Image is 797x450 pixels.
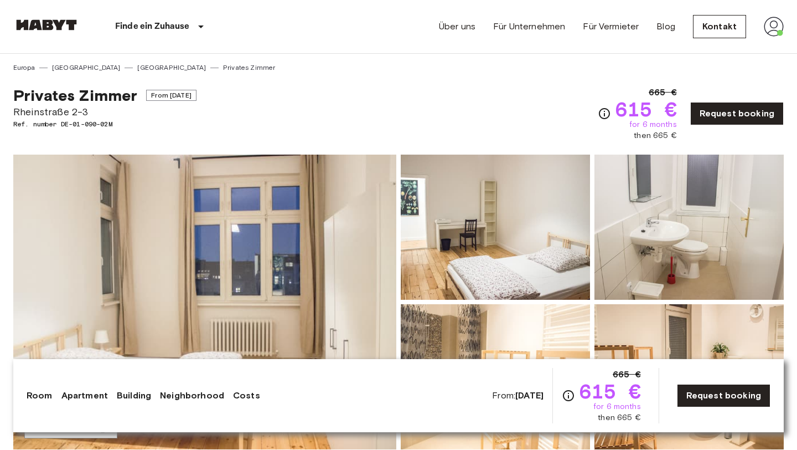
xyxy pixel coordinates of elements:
[160,389,224,402] a: Neighborhood
[693,15,746,38] a: Kontakt
[493,20,565,33] a: Für Unternehmen
[649,86,677,99] span: 665 €
[439,20,475,33] a: Über uns
[690,102,784,125] a: Request booking
[223,63,275,73] a: Privates Zimmer
[598,412,641,423] span: then 665 €
[579,381,641,401] span: 615 €
[677,384,770,407] a: Request booking
[401,155,590,300] img: Picture of unit DE-01-090-02M
[401,304,590,449] img: Picture of unit DE-01-090-02M
[117,389,151,402] a: Building
[115,20,190,33] p: Finde ein Zuhause
[146,90,196,101] span: From [DATE]
[13,86,137,105] span: Privates Zimmer
[27,389,53,402] a: Room
[13,119,196,129] span: Ref. number DE-01-090-02M
[629,119,677,130] span: for 6 months
[594,155,784,300] img: Picture of unit DE-01-090-02M
[598,107,611,120] svg: Check cost overview for full price breakdown. Please note that discounts apply to new joiners onl...
[594,304,784,449] img: Picture of unit DE-01-090-02M
[656,20,675,33] a: Blog
[515,390,544,401] b: [DATE]
[583,20,639,33] a: Für Vermieter
[233,389,260,402] a: Costs
[764,17,784,37] img: avatar
[615,99,677,119] span: 615 €
[492,390,544,402] span: From:
[13,155,396,449] img: Marketing picture of unit DE-01-090-02M
[13,105,196,119] span: Rheinstraße 2-3
[61,389,108,402] a: Apartment
[13,19,80,30] img: Habyt
[593,401,641,412] span: for 6 months
[634,130,677,141] span: then 665 €
[52,63,121,73] a: [GEOGRAPHIC_DATA]
[613,368,641,381] span: 665 €
[13,63,35,73] a: Europa
[137,63,206,73] a: [GEOGRAPHIC_DATA]
[562,389,575,402] svg: Check cost overview for full price breakdown. Please note that discounts apply to new joiners onl...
